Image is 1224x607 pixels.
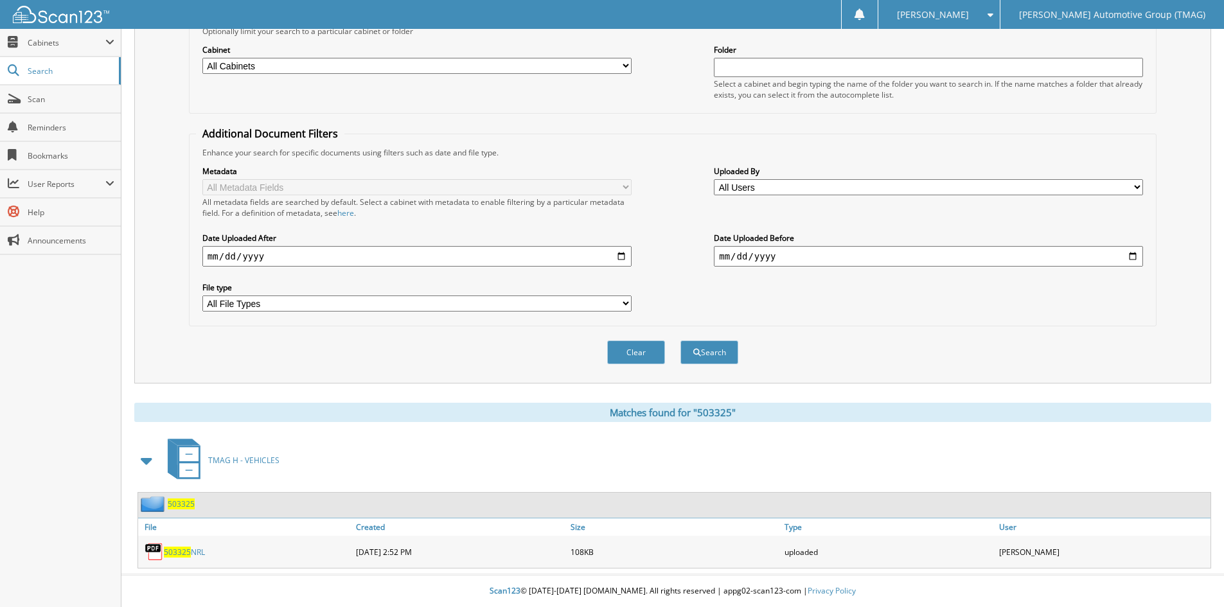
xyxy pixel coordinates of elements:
[353,518,567,536] a: Created
[996,539,1211,565] div: [PERSON_NAME]
[196,26,1149,37] div: Optionally limit your search to a particular cabinet or folder
[607,340,665,364] button: Clear
[13,6,109,23] img: scan123-logo-white.svg
[145,542,164,561] img: PDF.png
[714,44,1143,55] label: Folder
[196,127,344,141] legend: Additional Document Filters
[141,496,168,512] img: folder2.png
[202,233,632,243] label: Date Uploaded After
[202,282,632,293] label: File type
[160,435,279,486] a: TMAG H - VEHICLES
[121,576,1224,607] div: © [DATE]-[DATE] [DOMAIN_NAME]. All rights reserved | appg02-scan123-com |
[1019,11,1205,19] span: [PERSON_NAME] Automotive Group (TMAG)
[196,147,1149,158] div: Enhance your search for specific documents using filters such as date and file type.
[567,539,782,565] div: 108KB
[28,122,114,133] span: Reminders
[28,179,105,189] span: User Reports
[168,498,195,509] a: 503325
[28,150,114,161] span: Bookmarks
[134,403,1211,422] div: Matches found for "503325"
[28,207,114,218] span: Help
[202,197,632,218] div: All metadata fields are searched by default. Select a cabinet with metadata to enable filtering b...
[202,166,632,177] label: Metadata
[996,518,1211,536] a: User
[138,518,353,536] a: File
[714,233,1143,243] label: Date Uploaded Before
[28,235,114,246] span: Announcements
[714,78,1143,100] div: Select a cabinet and begin typing the name of the folder you want to search in. If the name match...
[490,585,520,596] span: Scan123
[337,207,354,218] a: here
[28,94,114,105] span: Scan
[164,547,205,558] a: 503325NRL
[781,518,996,536] a: Type
[353,539,567,565] div: [DATE] 2:52 PM
[28,66,112,76] span: Search
[28,37,105,48] span: Cabinets
[202,246,632,267] input: start
[208,455,279,466] span: TMAG H - VEHICLES
[714,166,1143,177] label: Uploaded By
[781,539,996,565] div: uploaded
[164,547,191,558] span: 503325
[714,246,1143,267] input: end
[567,518,782,536] a: Size
[897,11,969,19] span: [PERSON_NAME]
[1160,545,1224,607] iframe: Chat Widget
[680,340,738,364] button: Search
[808,585,856,596] a: Privacy Policy
[202,44,632,55] label: Cabinet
